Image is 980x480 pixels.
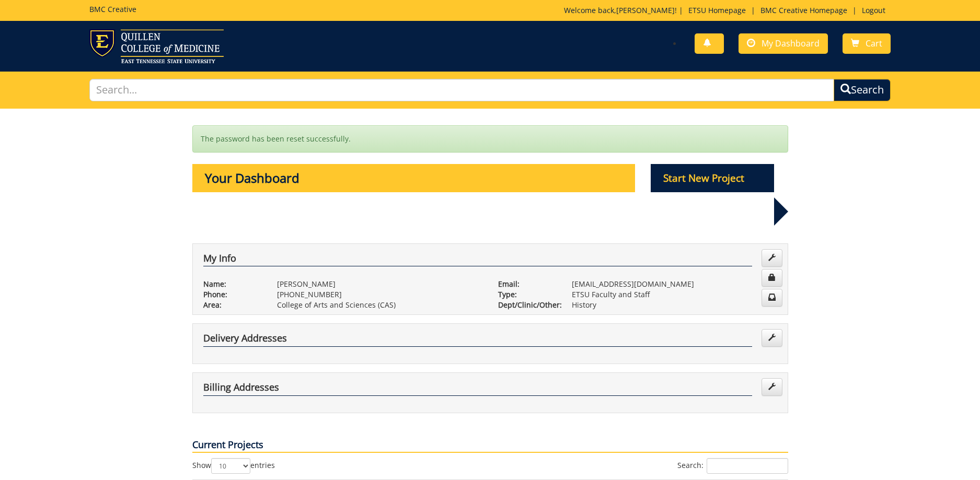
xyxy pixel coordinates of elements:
div: The password has been reset successfully. [192,125,788,153]
span: My Dashboard [762,38,820,49]
a: ETSU Homepage [683,5,751,15]
a: Change Communication Preferences [762,289,782,307]
p: Name: [203,279,261,289]
h4: Delivery Addresses [203,333,752,347]
a: My Dashboard [739,33,828,54]
p: Dept/Clinic/Other: [498,300,556,310]
a: Logout [857,5,891,15]
a: Start New Project [651,174,774,184]
p: College of Arts and Sciences (CAS) [277,300,482,310]
span: Cart [866,38,882,49]
p: Current Projects [192,438,788,453]
p: Start New Project [651,164,774,192]
p: [PHONE_NUMBER] [277,289,482,300]
a: Edit Addresses [762,329,782,347]
a: Edit Info [762,249,782,267]
a: Cart [843,33,891,54]
p: Welcome back, ! | | | [564,5,891,16]
p: Type: [498,289,556,300]
select: Showentries [211,458,250,474]
a: BMC Creative Homepage [755,5,852,15]
p: Area: [203,300,261,310]
a: Edit Addresses [762,378,782,396]
img: ETSU logo [89,29,224,63]
p: Your Dashboard [192,164,636,192]
a: [PERSON_NAME] [616,5,675,15]
p: Email: [498,279,556,289]
label: Show entries [192,458,275,474]
a: Change Password [762,269,782,287]
p: History [572,300,777,310]
p: Phone: [203,289,261,300]
h4: My Info [203,253,752,267]
button: Search [834,79,891,101]
p: [PERSON_NAME] [277,279,482,289]
h4: Billing Addresses [203,382,752,396]
label: Search: [677,458,788,474]
input: Search... [89,79,834,101]
p: ETSU Faculty and Staff [572,289,777,300]
h5: BMC Creative [89,5,136,13]
p: [EMAIL_ADDRESS][DOMAIN_NAME] [572,279,777,289]
input: Search: [707,458,788,474]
